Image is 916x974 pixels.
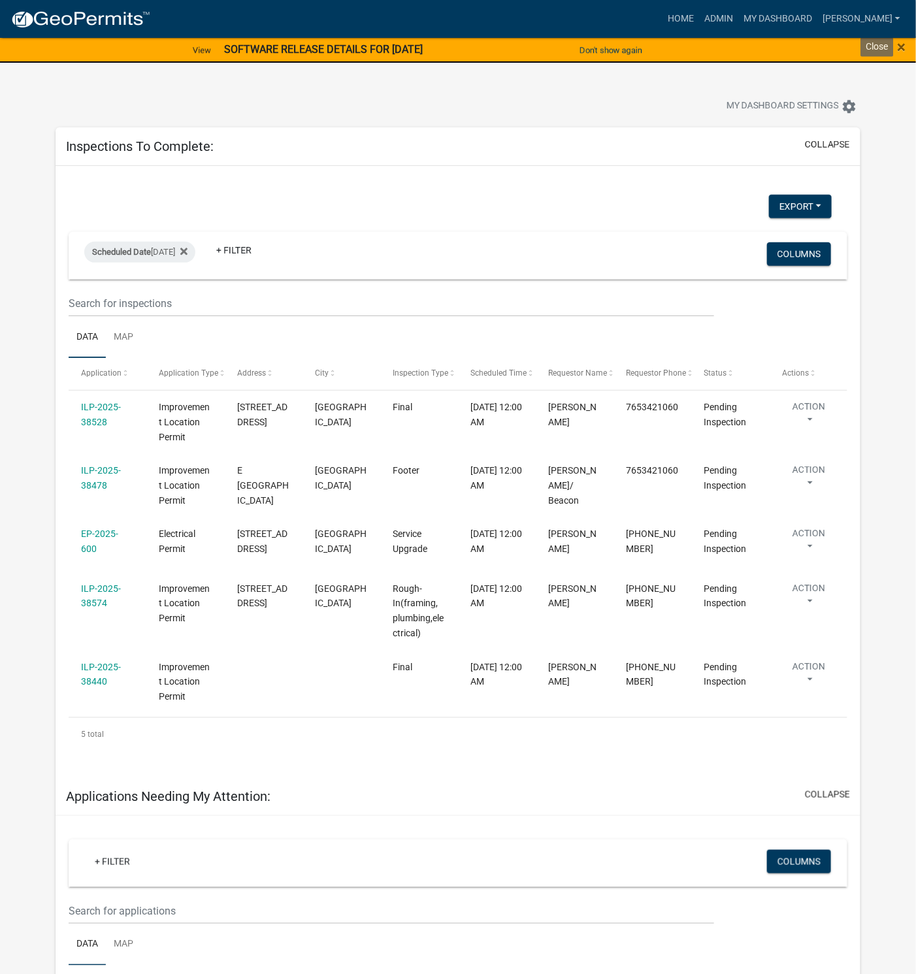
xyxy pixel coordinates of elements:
span: Joe [548,528,597,554]
span: Improvement Location Permit [159,662,210,702]
a: + Filter [84,850,140,873]
datatable-header-cell: Scheduled Time [458,358,536,389]
span: 317-281-3910 [627,583,676,609]
span: × [898,38,906,56]
a: Data [69,317,106,359]
a: Map [106,924,141,966]
span: Rough-In(framing, plumbing,electrical) [393,583,444,638]
span: 11026 N KITCHEN RD [237,583,287,609]
span: 09/25/2025, 12:00 AM [470,528,522,554]
span: Final [393,402,412,412]
button: collapse [805,788,850,802]
div: collapse [56,166,860,777]
a: ILP-2025-38478 [81,465,121,491]
span: 317-313-6028 [627,528,676,554]
input: Search for inspections [69,290,714,317]
span: Requestor Phone [627,368,687,378]
input: Search for applications [69,898,714,924]
datatable-header-cell: Requestor Phone [613,358,691,389]
span: Application [81,368,122,378]
div: [DATE] [84,242,195,263]
span: My Dashboard Settings [727,99,839,114]
datatable-header-cell: Inspection Type [380,358,458,389]
button: collapse [805,138,850,152]
datatable-header-cell: Application [69,358,146,389]
a: Data [69,924,106,966]
span: 09/25/2025, 12:00 AM [470,465,522,491]
span: Susan Fries [548,662,597,687]
a: Admin [699,7,738,31]
span: Actions [782,368,809,378]
span: 09/25/2025, 12:00 AM [470,402,522,427]
datatable-header-cell: Status [692,358,770,389]
span: MOORESVILLE [315,465,367,491]
span: MOORESVILLE [315,528,367,554]
datatable-header-cell: Application Type [146,358,224,389]
span: Requestor Name [548,368,607,378]
span: Improvement Location Permit [159,583,210,624]
button: Action [782,660,836,692]
a: Home [662,7,699,31]
a: Map [106,317,141,359]
span: MOORESVILLE [315,583,367,609]
strong: SOFTWARE RELEASE DETAILS FOR [DATE] [224,43,423,56]
span: Pending Inspection [704,402,747,427]
button: Don't show again [574,39,647,61]
button: Action [782,463,836,496]
span: Final [393,662,412,672]
div: Close [860,38,893,57]
h5: Applications Needing My Attention: [66,788,270,804]
span: Pending Inspection [704,528,747,554]
datatable-header-cell: Address [224,358,302,389]
button: Action [782,581,836,614]
a: ILP-2025-38440 [81,662,121,687]
span: Application Type [159,368,218,378]
span: Nelson, Tim [548,583,597,609]
button: Columns [767,242,831,266]
div: 5 total [69,718,847,751]
span: Pending Inspection [704,583,747,609]
datatable-header-cell: Actions [770,358,847,389]
span: Status [704,368,727,378]
span: 09/25/2025, 12:00 AM [470,662,522,687]
button: My Dashboard Settingssettings [716,93,868,119]
span: Address [237,368,266,378]
h5: Inspections To Complete: [66,138,214,154]
span: Scheduled Time [470,368,527,378]
span: MOORESVILLE [315,402,367,427]
button: Close [898,39,906,55]
i: settings [842,99,857,114]
button: Export [769,195,832,218]
span: 6291 E S R 144 [237,528,287,554]
span: Pending Inspection [704,465,747,491]
span: Scheduled Date [92,247,151,257]
span: Service Upgrade [393,528,427,554]
span: Inspection Type [393,368,448,378]
button: Action [782,400,836,432]
a: EP-2025-600 [81,528,118,554]
span: 9620 N GASBURG RD [237,402,287,427]
datatable-header-cell: City [303,358,380,389]
a: ILP-2025-38574 [81,583,121,609]
span: Pending Inspection [704,662,747,687]
span: E ORCHARD RD [237,465,289,506]
span: Improvement Location Permit [159,465,210,506]
span: 7653421060 [627,402,679,412]
a: View [188,39,216,61]
span: Footer [393,465,419,476]
span: 09/25/2025, 12:00 AM [470,583,522,609]
button: Action [782,527,836,559]
datatable-header-cell: Requestor Name [536,358,613,389]
a: My Dashboard [738,7,817,31]
span: 765-561-3237 [627,662,676,687]
span: 7653421060 [627,465,679,476]
span: City [315,368,329,378]
button: Columns [767,850,831,873]
a: [PERSON_NAME] [817,7,906,31]
span: Michael Dorsey [548,402,597,427]
span: Improvement Location Permit [159,402,210,442]
span: Electrical Permit [159,528,195,554]
a: + Filter [206,238,262,262]
span: Joe W/ Beacon [548,465,597,506]
a: ILP-2025-38528 [81,402,121,427]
